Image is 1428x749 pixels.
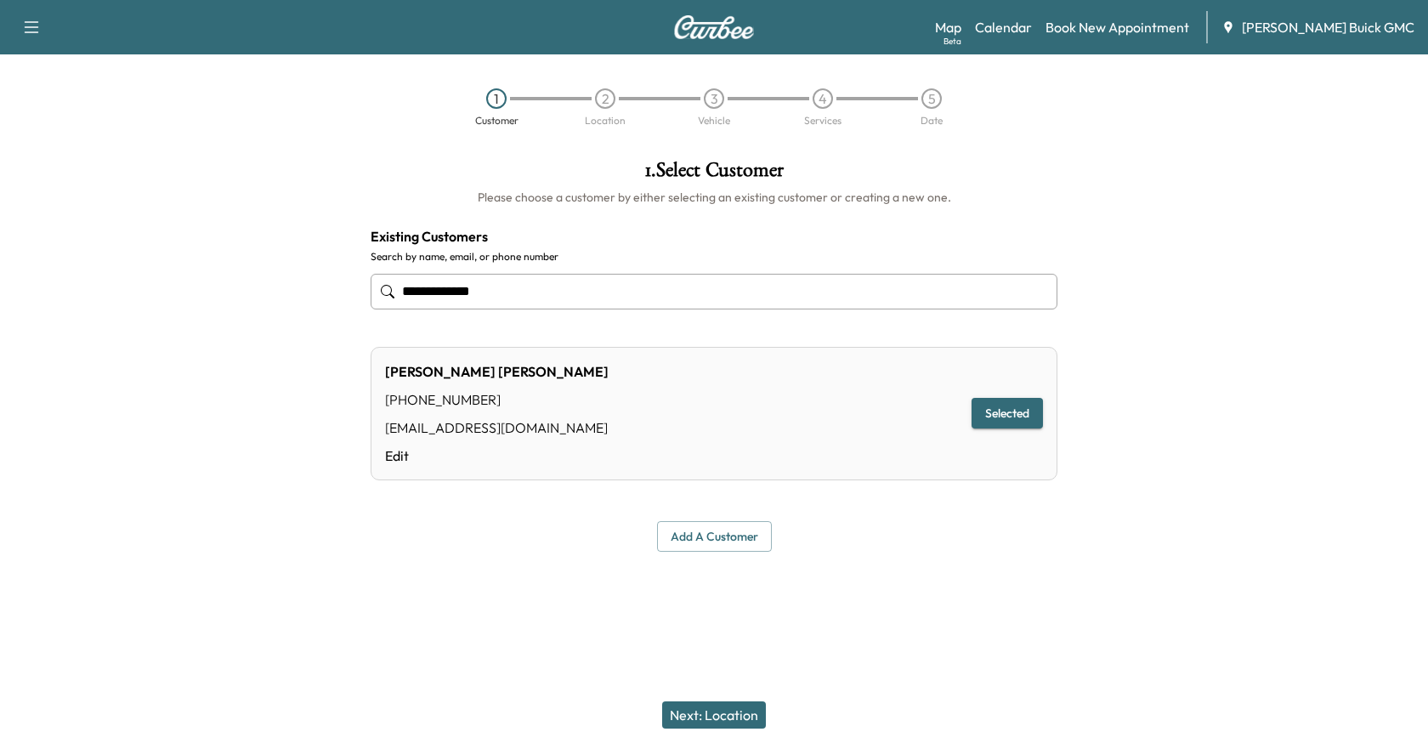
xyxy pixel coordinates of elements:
[371,160,1057,189] h1: 1 . Select Customer
[371,189,1057,206] h6: Please choose a customer by either selecting an existing customer or creating a new one.
[585,116,626,126] div: Location
[804,116,841,126] div: Services
[371,226,1057,247] h4: Existing Customers
[921,88,942,109] div: 5
[935,17,961,37] a: MapBeta
[475,116,518,126] div: Customer
[385,417,609,438] div: [EMAIL_ADDRESS][DOMAIN_NAME]
[385,389,609,410] div: [PHONE_NUMBER]
[673,15,755,39] img: Curbee Logo
[385,361,609,382] div: [PERSON_NAME] [PERSON_NAME]
[657,521,772,553] button: Add a customer
[662,701,766,729] button: Next: Location
[972,398,1043,429] button: Selected
[1242,17,1414,37] span: [PERSON_NAME] Buick GMC
[975,17,1032,37] a: Calendar
[385,445,609,466] a: Edit
[595,88,615,109] div: 2
[1045,17,1189,37] a: Book New Appointment
[371,250,1057,264] label: Search by name, email, or phone number
[698,116,730,126] div: Vehicle
[813,88,833,109] div: 4
[704,88,724,109] div: 3
[921,116,943,126] div: Date
[943,35,961,48] div: Beta
[486,88,507,109] div: 1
